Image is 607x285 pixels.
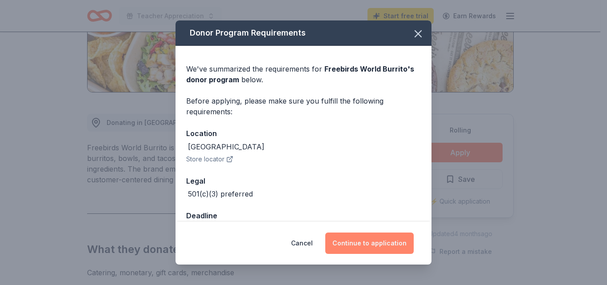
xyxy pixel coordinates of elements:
[186,154,233,165] button: Store locator
[188,189,253,199] div: 501(c)(3) preferred
[325,233,414,254] button: Continue to application
[186,64,421,85] div: We've summarized the requirements for below.
[188,141,264,152] div: [GEOGRAPHIC_DATA]
[186,210,421,221] div: Deadline
[186,96,421,117] div: Before applying, please make sure you fulfill the following requirements:
[291,233,313,254] button: Cancel
[186,128,421,139] div: Location
[186,175,421,187] div: Legal
[176,20,431,46] div: Donor Program Requirements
